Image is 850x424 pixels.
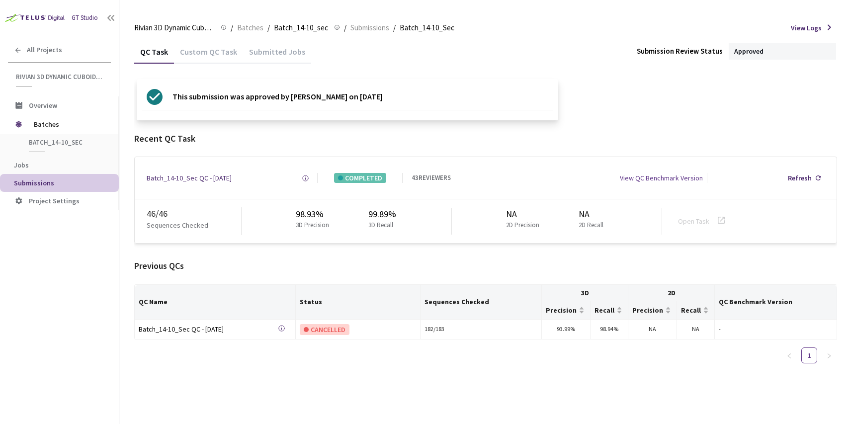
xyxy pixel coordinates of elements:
[147,173,232,183] a: Batch_14-10_Sec QC - [DATE]
[821,347,837,363] li: Next Page
[27,46,62,54] span: All Projects
[134,259,837,272] div: Previous QCs
[29,196,80,205] span: Project Settings
[425,325,538,334] div: 182 / 183
[786,353,792,359] span: left
[802,348,817,363] a: 1
[135,285,296,320] th: QC Name
[172,89,383,105] p: This submission was approved by [PERSON_NAME] on [DATE]
[542,320,591,339] td: 93.99%
[300,324,349,335] div: CANCELLED
[628,320,677,339] td: NA
[506,208,543,221] div: NA
[628,301,677,320] th: Precision
[235,22,265,33] a: Batches
[421,285,542,320] th: Sequences Checked
[591,301,628,320] th: Recall
[296,221,329,230] p: 3D Precision
[393,22,396,34] li: /
[334,173,386,183] div: COMPLETED
[237,22,263,34] span: Batches
[546,306,577,314] span: Precision
[147,207,241,220] div: 46 / 46
[801,347,817,363] li: 1
[595,306,614,314] span: Recall
[231,22,233,34] li: /
[791,23,822,33] span: View Logs
[821,347,837,363] button: right
[715,285,837,320] th: QC Benchmark Version
[134,132,837,145] div: Recent QC Task
[134,22,215,34] span: Rivian 3D Dynamic Cuboids[2024-25]
[34,114,102,134] span: Batches
[579,221,603,230] p: 2D Recall
[681,306,701,314] span: Recall
[542,301,591,320] th: Precision
[350,22,389,34] span: Submissions
[826,353,832,359] span: right
[147,220,208,230] p: Sequences Checked
[628,285,715,301] th: 2D
[368,208,397,221] div: 99.89%
[174,47,243,64] div: Custom QC Task
[400,22,454,34] span: Batch_14-10_Sec
[29,101,57,110] span: Overview
[14,178,54,187] span: Submissions
[368,221,393,230] p: 3D Recall
[620,173,703,183] div: View QC Benchmark Version
[678,217,709,226] a: Open Task
[16,73,105,81] span: Rivian 3D Dynamic Cuboids[2024-25]
[243,47,311,64] div: Submitted Jobs
[267,22,270,34] li: /
[781,347,797,363] button: left
[719,325,833,334] div: -
[632,306,663,314] span: Precision
[348,22,391,33] a: Submissions
[29,138,102,147] span: Batch_14-10_sec
[677,301,715,320] th: Recall
[296,208,333,221] div: 98.93%
[677,320,715,339] td: NA
[72,13,98,23] div: GT Studio
[344,22,346,34] li: /
[591,320,628,339] td: 98.94%
[579,208,607,221] div: NA
[506,221,539,230] p: 2D Precision
[637,46,723,56] div: Submission Review Status
[14,161,29,170] span: Jobs
[139,324,278,335] a: Batch_14-10_Sec QC - [DATE]
[274,22,328,34] span: Batch_14-10_sec
[781,347,797,363] li: Previous Page
[788,173,812,183] div: Refresh
[542,285,628,301] th: 3D
[296,285,421,320] th: Status
[412,173,451,183] div: 43 REVIEWERS
[134,47,174,64] div: QC Task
